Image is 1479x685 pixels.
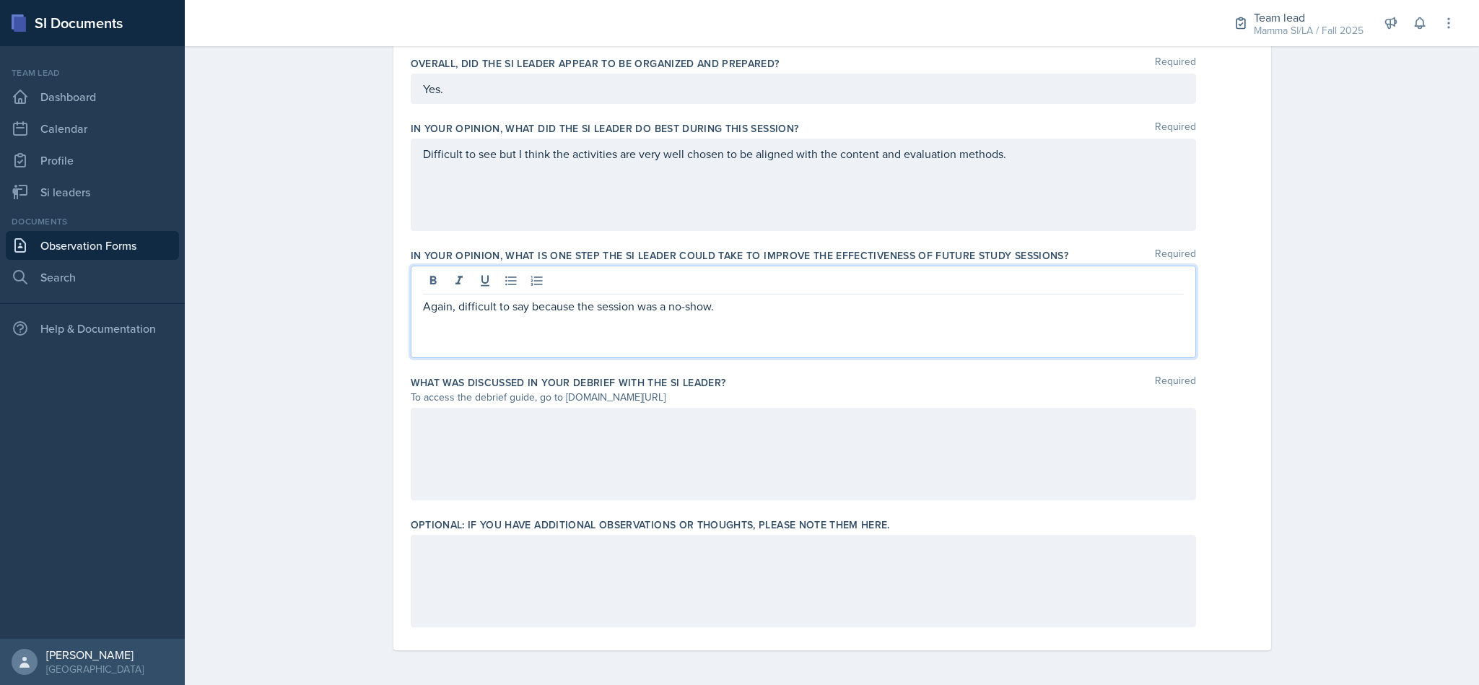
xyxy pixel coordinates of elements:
[6,82,179,111] a: Dashboard
[423,80,1184,97] p: Yes.
[46,647,144,662] div: [PERSON_NAME]
[1155,248,1196,263] span: Required
[423,297,1184,315] p: Again, difficult to say because the session was a no-show.
[6,114,179,143] a: Calendar
[1254,23,1364,38] div: Mamma SI/LA / Fall 2025
[6,146,179,175] a: Profile
[1155,56,1196,71] span: Required
[6,178,179,206] a: Si leaders
[1155,375,1196,390] span: Required
[6,314,179,343] div: Help & Documentation
[411,121,799,136] label: In your opinion, what did the SI Leader do BEST during this session?
[411,56,780,71] label: Overall, did the SI Leader appear to be organized and prepared?
[6,215,179,228] div: Documents
[6,263,179,292] a: Search
[6,66,179,79] div: Team lead
[6,231,179,260] a: Observation Forms
[411,390,1196,405] div: To access the debrief guide, go to [DOMAIN_NAME][URL]
[423,145,1184,162] p: Difficult to see but I think the activities are very well chosen to be aligned with the content a...
[411,518,890,532] label: Optional: If you have additional observations or thoughts, please note them here.
[1254,9,1364,26] div: Team lead
[1155,121,1196,136] span: Required
[411,375,726,390] label: What was discussed in your debrief with the SI Leader?
[46,662,144,676] div: [GEOGRAPHIC_DATA]
[411,248,1069,263] label: In your opinion, what is ONE step the SI Leader could take to improve the effectiveness of future...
